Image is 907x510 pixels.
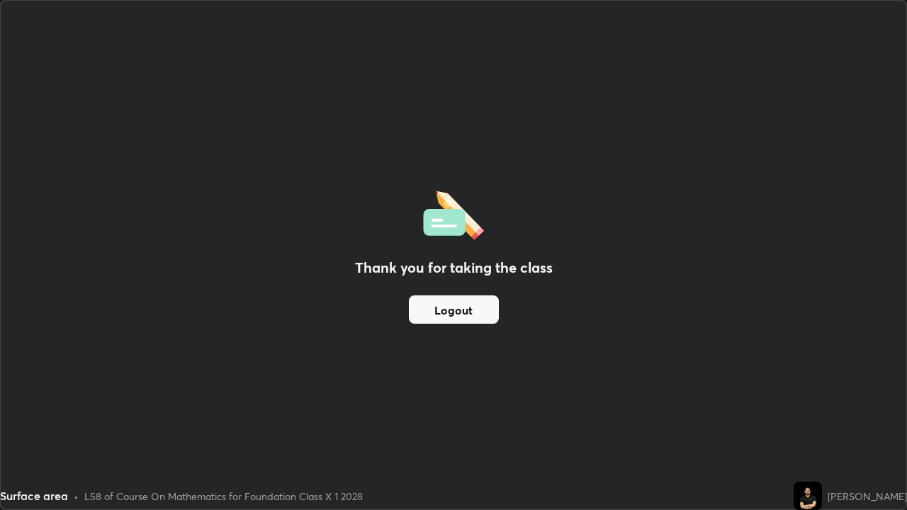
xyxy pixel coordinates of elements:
div: • [74,489,79,504]
img: offlineFeedback.1438e8b3.svg [423,186,484,240]
h2: Thank you for taking the class [355,257,553,278]
img: ab0740807ae34c7c8029332c0967adf3.jpg [794,482,822,510]
div: L58 of Course On Mathematics for Foundation Class X 1 2028 [84,489,363,504]
button: Logout [409,295,499,324]
div: [PERSON_NAME] [828,489,907,504]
